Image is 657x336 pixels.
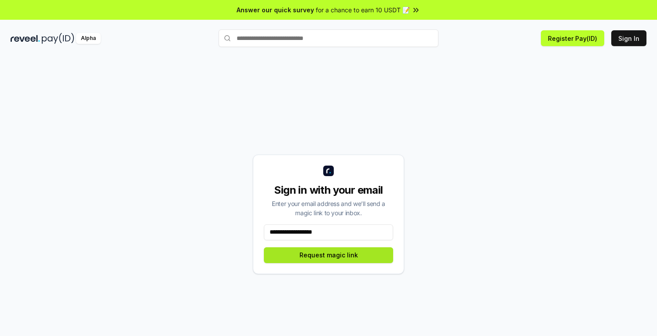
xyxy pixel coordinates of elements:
span: for a chance to earn 10 USDT 📝 [316,5,410,14]
div: Alpha [76,33,101,44]
div: Sign in with your email [264,183,393,197]
span: Answer our quick survey [237,5,314,14]
button: Request magic link [264,247,393,263]
div: Enter your email address and we’ll send a magic link to your inbox. [264,199,393,217]
button: Sign In [611,30,646,46]
img: pay_id [42,33,74,44]
img: logo_small [323,166,334,176]
img: reveel_dark [11,33,40,44]
button: Register Pay(ID) [541,30,604,46]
